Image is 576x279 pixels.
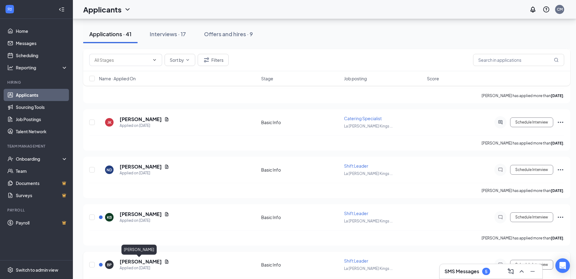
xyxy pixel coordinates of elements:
[344,163,368,169] span: Shift Leader
[510,117,553,127] button: Schedule Interview
[261,262,340,268] div: Basic Info
[482,235,564,241] p: [PERSON_NAME] has applied more than .
[510,212,553,222] button: Schedule Interview
[485,269,487,274] div: 5
[551,141,563,145] b: [DATE]
[261,119,340,125] div: Basic Info
[16,65,68,71] div: Reporting
[551,93,563,98] b: [DATE]
[59,6,65,12] svg: Collapse
[107,262,112,267] div: BP
[482,93,564,98] p: [PERSON_NAME] has applied more than .
[120,123,169,129] div: Applied on [DATE]
[16,189,68,201] a: SurveysCrown
[152,58,157,62] svg: ChevronDown
[198,54,229,66] button: Filter Filters
[16,101,68,113] a: Sourcing Tools
[543,6,550,13] svg: QuestionInfo
[261,214,340,220] div: Basic Info
[344,266,393,271] span: La [PERSON_NAME] Kings ...
[344,258,368,263] span: Shift Leader
[510,260,553,270] button: Schedule Interview
[427,75,439,82] span: Score
[16,217,68,229] a: PayrollCrown
[344,124,393,128] span: La [PERSON_NAME] Kings ...
[517,267,527,276] button: ChevronUp
[7,65,13,71] svg: Analysis
[497,215,504,220] svg: ChatInactive
[557,166,564,173] svg: Ellipses
[497,167,504,172] svg: ChatInactive
[124,6,131,13] svg: ChevronDown
[164,164,169,169] svg: Document
[518,268,525,275] svg: ChevronUp
[529,268,536,275] svg: Minimize
[507,268,514,275] svg: ComposeMessage
[107,120,111,125] div: JK
[261,75,273,82] span: Stage
[170,58,184,62] span: Sort by
[482,188,564,193] p: [PERSON_NAME] has applied more than .
[482,141,564,146] p: [PERSON_NAME] has applied more than .
[557,214,564,221] svg: Ellipses
[164,212,169,217] svg: Document
[164,117,169,122] svg: Document
[94,57,150,63] input: All Stages
[16,49,68,61] a: Scheduling
[164,259,169,264] svg: Document
[120,218,169,224] div: Applied on [DATE]
[7,6,13,12] svg: WorkstreamLogo
[107,215,112,220] div: KB
[344,211,368,216] span: Shift Leader
[204,30,253,38] div: Offers and hires · 9
[7,156,13,162] svg: UserCheck
[497,262,504,267] svg: ChatInactive
[528,267,537,276] button: Minimize
[344,219,393,223] span: La [PERSON_NAME] Kings ...
[554,58,559,62] svg: MagnifyingGlass
[473,54,564,66] input: Search in applications
[203,56,210,64] svg: Filter
[344,75,367,82] span: Job posting
[510,165,553,175] button: Schedule Interview
[551,188,563,193] b: [DATE]
[150,30,186,38] div: Interviews · 17
[16,156,63,162] div: Onboarding
[344,171,393,176] span: La [PERSON_NAME] Kings ...
[551,236,563,240] b: [DATE]
[120,258,162,265] h5: [PERSON_NAME]
[121,245,157,255] div: [PERSON_NAME]
[16,113,68,125] a: Job Postings
[120,163,162,170] h5: [PERSON_NAME]
[120,211,162,218] h5: [PERSON_NAME]
[7,208,66,213] div: Payroll
[344,116,382,121] span: Catering Specialist
[16,125,68,138] a: Talent Network
[16,25,68,37] a: Home
[16,177,68,189] a: DocumentsCrown
[445,268,479,275] h3: SMS Messages
[7,144,66,149] div: Team Management
[165,54,195,66] button: Sort byChevronDown
[120,265,169,271] div: Applied on [DATE]
[16,165,68,177] a: Team
[529,6,537,13] svg: Notifications
[89,30,131,38] div: Applications · 41
[107,167,112,173] div: ND
[185,58,190,62] svg: ChevronDown
[555,258,570,273] div: Open Intercom Messenger
[261,167,340,173] div: Basic Info
[83,4,121,15] h1: Applicants
[7,80,66,85] div: Hiring
[16,37,68,49] a: Messages
[120,116,162,123] h5: [PERSON_NAME]
[16,267,58,273] div: Switch to admin view
[7,267,13,273] svg: Settings
[120,170,169,176] div: Applied on [DATE]
[557,7,563,12] div: CM
[99,75,136,82] span: Name · Applied On
[557,119,564,126] svg: Ellipses
[16,89,68,101] a: Applicants
[506,267,516,276] button: ComposeMessage
[497,120,504,125] svg: ActiveChat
